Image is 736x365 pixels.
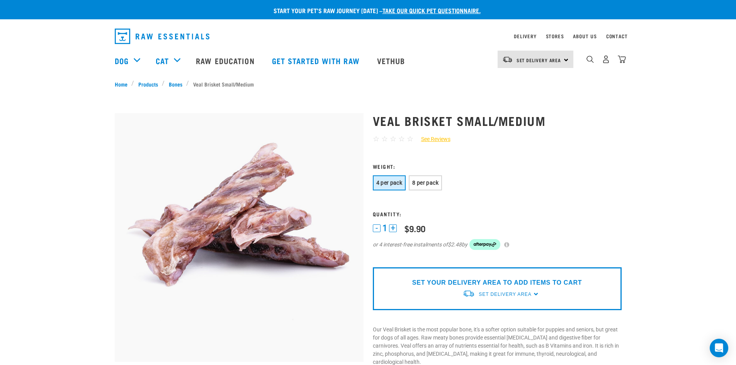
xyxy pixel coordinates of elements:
img: 1207 Veal Brisket 4pp 01 [115,113,364,362]
a: Products [134,80,162,88]
button: + [389,224,397,232]
h1: Veal Brisket Small/Medium [373,114,622,127]
span: ☆ [398,134,405,143]
div: or 4 interest-free instalments of by [373,239,622,250]
img: home-icon@2x.png [618,55,626,63]
button: - [373,224,381,232]
nav: breadcrumbs [115,80,622,88]
h3: Weight: [373,163,622,169]
span: ☆ [381,134,388,143]
button: 8 per pack [409,175,442,190]
a: Home [115,80,132,88]
button: 4 per pack [373,175,406,190]
p: SET YOUR DELIVERY AREA TO ADD ITEMS TO CART [412,278,582,287]
span: $2.48 [448,241,462,249]
img: user.png [602,55,610,63]
a: take our quick pet questionnaire. [382,8,481,12]
div: Open Intercom Messenger [710,339,728,357]
a: Get started with Raw [264,45,369,76]
img: home-icon-1@2x.png [586,56,594,63]
span: ☆ [390,134,396,143]
span: Set Delivery Area [479,292,531,297]
span: 4 per pack [376,180,403,186]
a: See Reviews [413,135,450,143]
nav: dropdown navigation [109,25,628,47]
a: Stores [546,35,564,37]
img: van-moving.png [462,290,475,298]
span: ☆ [407,134,413,143]
span: Set Delivery Area [517,59,561,61]
h3: Quantity: [373,211,622,217]
a: Vethub [369,45,415,76]
img: Raw Essentials Logo [115,29,209,44]
span: 8 per pack [412,180,439,186]
img: Afterpay [469,239,500,250]
img: van-moving.png [502,56,513,63]
a: Delivery [514,35,536,37]
a: Dog [115,55,129,66]
a: Bones [165,80,186,88]
span: ☆ [373,134,379,143]
a: Contact [606,35,628,37]
span: 1 [382,224,387,232]
a: About Us [573,35,597,37]
a: Cat [156,55,169,66]
div: $9.90 [405,224,425,233]
a: Raw Education [188,45,264,76]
